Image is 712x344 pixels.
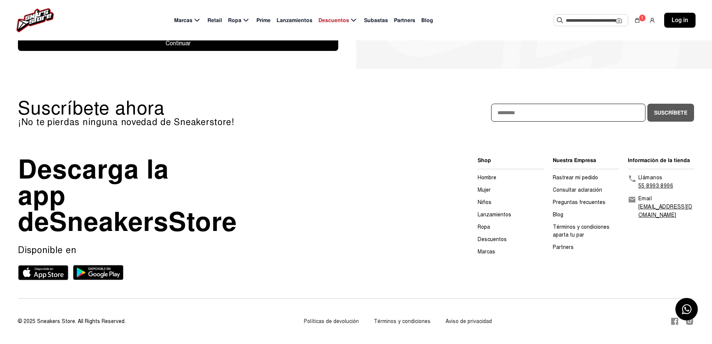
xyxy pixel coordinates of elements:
p: ¡No te pierdas ninguna novedad de Sneakerstore! [18,118,356,127]
p: Disponible en [18,244,285,256]
img: Buscar [557,17,563,23]
a: Términos y condiciones [374,318,431,325]
span: Log in [672,16,688,25]
li: Shop [478,156,544,164]
a: Partners [553,244,574,250]
p: Suscríbete ahora [18,99,356,118]
span: Blog [421,16,433,24]
span: Sneakers [49,205,169,239]
div: 1 [639,14,646,22]
a: Blog [553,211,563,218]
button: Suscríbete [647,104,694,122]
a: Email[EMAIL_ADDRESS][DOMAIN_NAME] [628,195,694,219]
a: Niños [478,199,491,206]
span: Prime [256,16,271,24]
div: Descarga la app de Store [18,156,186,235]
p: Email [638,195,694,203]
li: Información de la tienda [628,156,694,164]
img: shopping [634,17,640,23]
a: Hombre [478,174,496,181]
span: Ropa [228,16,241,24]
a: Lanzamientos [478,211,511,218]
img: logo [16,8,54,32]
img: App store sneakerstore [18,265,68,280]
span: Retail [207,16,222,24]
a: Políticas de devolución [304,318,359,325]
a: Ropa [478,224,490,230]
img: user [649,17,655,23]
span: Partners [394,16,415,24]
a: Marcas [478,249,495,255]
a: Preguntas frecuentes [553,199,605,206]
a: Aviso de privacidad [446,318,492,325]
a: Llámanos55 8993 8996 [628,174,694,190]
span: Marcas [174,16,192,24]
a: Descuentos [478,236,507,243]
div: © 2025 Sneakers Store. All Rights Reserved. [18,317,126,325]
a: Términos y condiciones aparta tu par [553,224,610,238]
span: Descuentos [318,16,349,24]
a: Rastrear mi pedido [553,174,598,181]
a: Mujer [478,187,491,193]
a: Consultar aclaración [553,187,602,193]
button: Continuar [18,36,338,51]
li: Nuestra Empresa [553,156,619,164]
p: [EMAIL_ADDRESS][DOMAIN_NAME] [638,203,694,219]
p: Llámanos [638,174,673,182]
img: Cámara [616,18,622,24]
span: Lanzamientos [277,16,312,24]
span: Subastas [364,16,388,24]
a: 55 8993 8996 [638,183,673,189]
img: Play store sneakerstore [73,265,123,280]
